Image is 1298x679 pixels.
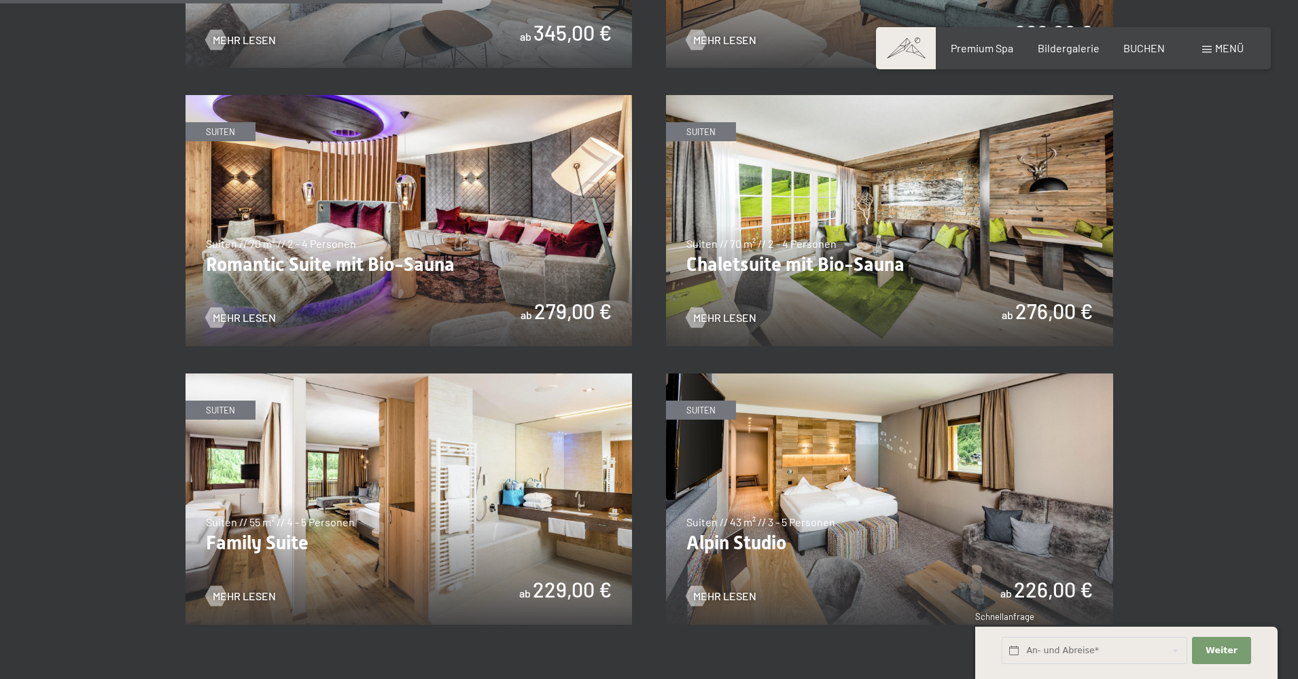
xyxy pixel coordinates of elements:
[666,95,1113,346] img: Chaletsuite mit Bio-Sauna
[1206,644,1238,657] span: Weiter
[186,95,633,346] img: Romantic Suite mit Bio-Sauna
[686,589,756,604] a: Mehr Lesen
[666,373,1113,625] img: Alpin Studio
[213,589,276,604] span: Mehr Lesen
[1215,41,1244,54] span: Menü
[206,589,276,604] a: Mehr Lesen
[1038,41,1100,54] a: Bildergalerie
[666,374,1113,382] a: Alpin Studio
[951,41,1013,54] a: Premium Spa
[1123,41,1165,54] a: BUCHEN
[186,96,633,104] a: Romantic Suite mit Bio-Sauna
[213,310,276,325] span: Mehr Lesen
[666,96,1113,104] a: Chaletsuite mit Bio-Sauna
[693,33,756,48] span: Mehr Lesen
[186,373,633,625] img: Family Suite
[975,611,1034,622] span: Schnellanfrage
[206,33,276,48] a: Mehr Lesen
[693,589,756,604] span: Mehr Lesen
[1192,637,1250,665] button: Weiter
[693,310,756,325] span: Mehr Lesen
[686,310,756,325] a: Mehr Lesen
[206,310,276,325] a: Mehr Lesen
[213,33,276,48] span: Mehr Lesen
[686,33,756,48] a: Mehr Lesen
[186,374,633,382] a: Family Suite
